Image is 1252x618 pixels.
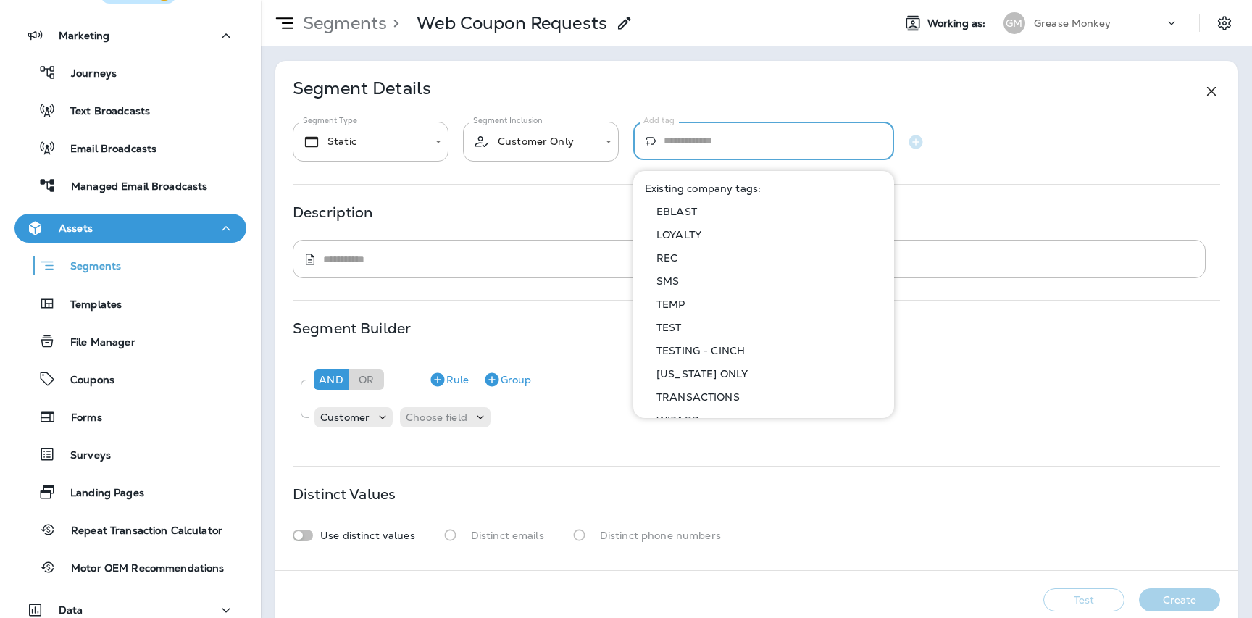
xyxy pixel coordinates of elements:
[406,412,467,423] p: Choose field
[14,477,246,507] button: Landing Pages
[639,385,888,409] button: TRANSACTIONS
[639,200,888,223] button: EBLAST
[297,12,387,34] p: Segments
[1211,10,1238,36] button: Settings
[56,143,156,156] p: Email Broadcasts
[651,252,677,264] p: REC
[639,339,888,362] button: TESTING - CINCH
[387,12,399,34] p: >
[57,562,225,576] p: Motor OEM Recommendations
[14,552,246,582] button: Motor OEM Recommendations
[651,391,740,403] p: TRANSACTIONS
[14,21,246,50] button: Marketing
[639,246,888,270] button: REC
[423,368,475,391] button: Rule
[56,105,150,119] p: Text Broadcasts
[56,374,114,388] p: Coupons
[14,288,246,319] button: Templates
[14,364,246,394] button: Coupons
[471,530,544,541] p: Distinct emails
[651,322,682,333] p: TEST
[14,214,246,243] button: Assets
[14,326,246,356] button: File Manager
[651,368,748,380] p: [US_STATE] ONLY
[473,133,596,151] div: Customer Only
[639,293,888,316] button: TEMP
[651,345,745,356] p: TESTING - CINCH
[56,260,121,275] p: Segments
[303,133,425,151] div: Static
[14,514,246,545] button: Repeat Transaction Calculator
[473,115,543,126] label: Segment Inclusion
[639,362,888,385] button: [US_STATE] ONLY
[14,250,246,281] button: Segments
[417,12,607,34] p: Web Coupon Requests
[349,369,384,390] div: Or
[639,223,888,246] button: LOYALTY
[651,275,679,287] p: SMS
[57,412,102,425] p: Forms
[59,604,83,616] p: Data
[56,298,122,312] p: Templates
[320,530,415,541] p: Use distinct values
[600,530,721,541] p: Distinct phone numbers
[1043,588,1124,611] button: Test
[59,30,109,41] p: Marketing
[639,316,888,339] button: TEST
[314,369,349,390] div: And
[1139,588,1220,611] button: Create
[320,412,370,423] p: Customer
[57,525,222,538] p: Repeat Transaction Calculator
[56,449,111,463] p: Surveys
[293,83,431,100] p: Segment Details
[651,229,701,241] p: LOYALTY
[56,487,144,501] p: Landing Pages
[14,95,246,125] button: Text Broadcasts
[14,170,246,201] button: Managed Email Broadcasts
[14,133,246,163] button: Email Broadcasts
[639,409,888,432] button: WIZARD
[293,488,396,500] p: Distinct Values
[293,322,411,334] p: Segment Builder
[14,401,246,432] button: Forms
[639,270,888,293] button: SMS
[1034,17,1111,29] p: Grease Monkey
[645,183,761,194] p: Existing company tags:
[927,17,989,30] span: Working as:
[303,115,357,126] label: Segment Type
[1003,12,1025,34] div: GM
[643,115,675,126] label: Add tag
[57,67,117,81] p: Journeys
[477,368,537,391] button: Group
[293,206,373,218] p: Description
[651,206,697,217] p: EBLAST
[57,180,207,194] p: Managed Email Broadcasts
[14,439,246,469] button: Surveys
[651,414,700,426] p: WIZARD
[56,336,135,350] p: File Manager
[59,222,93,234] p: Assets
[14,57,246,88] button: Journeys
[651,298,685,310] p: TEMP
